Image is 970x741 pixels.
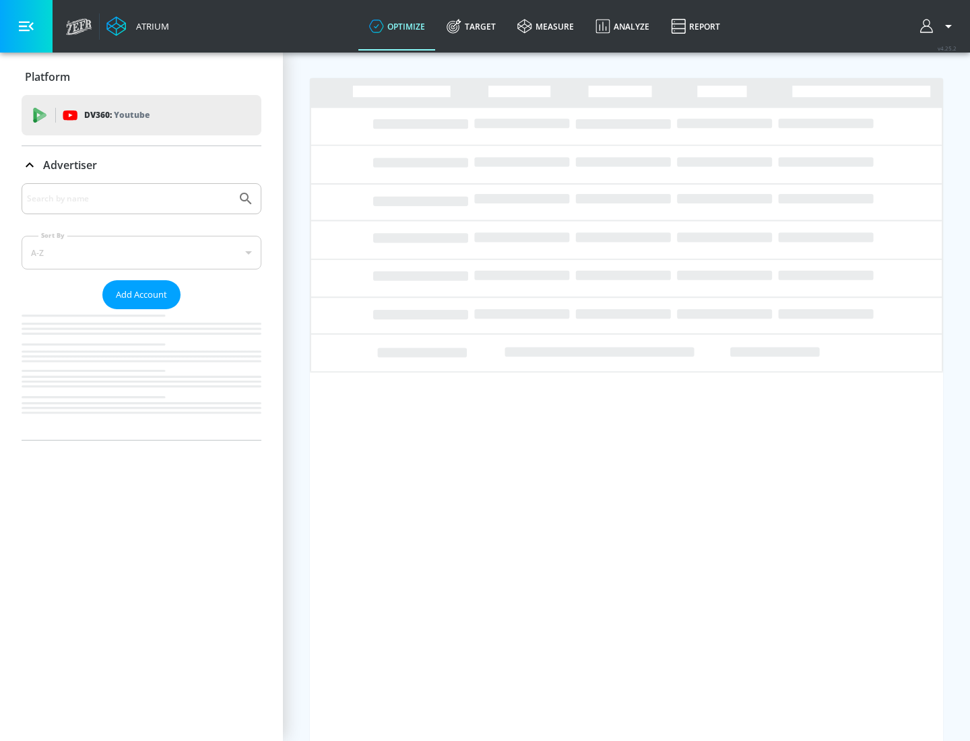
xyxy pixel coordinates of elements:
div: Advertiser [22,183,261,440]
label: Sort By [38,231,67,240]
div: A-Z [22,236,261,269]
div: Atrium [131,20,169,32]
div: Advertiser [22,146,261,184]
div: Platform [22,58,261,96]
a: measure [507,2,585,51]
div: DV360: Youtube [22,95,261,135]
span: v 4.25.2 [938,44,957,52]
p: DV360: [84,108,150,123]
a: Target [436,2,507,51]
input: Search by name [27,190,231,207]
a: Analyze [585,2,660,51]
nav: list of Advertiser [22,309,261,440]
a: Report [660,2,731,51]
p: Platform [25,69,70,84]
p: Advertiser [43,158,97,172]
a: optimize [358,2,436,51]
p: Youtube [114,108,150,122]
button: Add Account [102,280,181,309]
span: Add Account [116,287,167,302]
a: Atrium [106,16,169,36]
